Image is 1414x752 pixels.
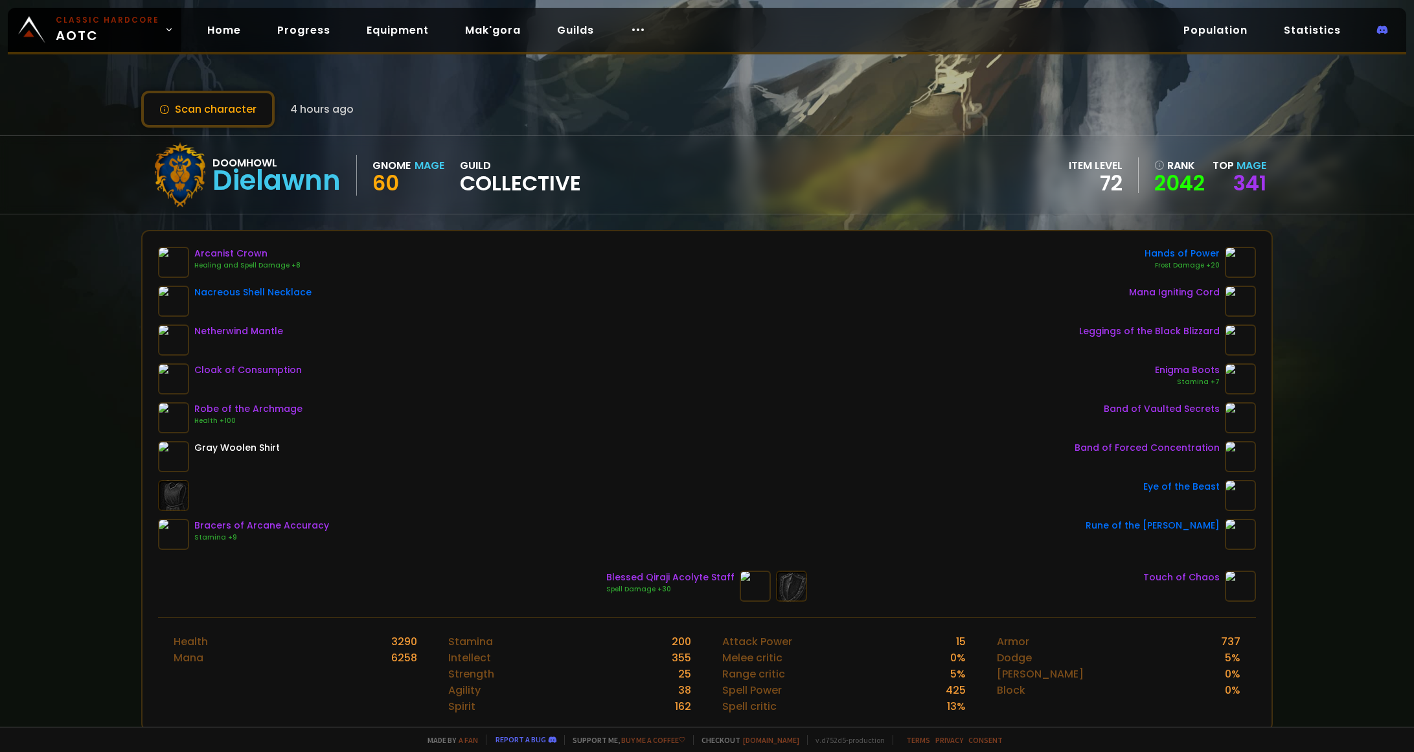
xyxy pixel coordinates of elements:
[1069,157,1123,174] div: item level
[1273,17,1351,43] a: Statistics
[158,519,189,550] img: item-19374
[391,633,417,650] div: 3290
[956,633,966,650] div: 15
[950,666,966,682] div: 5 %
[460,174,581,193] span: Collective
[415,157,444,174] div: Mage
[194,532,329,543] div: Stamina +9
[997,633,1029,650] div: Armor
[158,441,189,472] img: item-2587
[935,735,963,745] a: Privacy
[807,735,885,745] span: v. d752d5 - production
[194,416,302,426] div: Health +100
[1145,247,1220,260] div: Hands of Power
[1213,157,1266,174] div: Top
[1225,571,1256,602] img: item-19861
[672,633,691,650] div: 200
[678,666,691,682] div: 25
[906,735,930,745] a: Terms
[606,584,735,595] div: Spell Damage +30
[158,402,189,433] img: item-14152
[1237,158,1266,173] span: Mage
[391,650,417,666] div: 6258
[455,17,531,43] a: Mak'gora
[722,666,785,682] div: Range critic
[1069,174,1123,193] div: 72
[158,286,189,317] img: item-22403
[1225,363,1256,394] img: item-21344
[947,698,966,714] div: 13 %
[372,157,411,174] div: Gnome
[606,571,735,584] div: Blessed Qiraji Acolyte Staff
[56,14,159,45] span: AOTC
[1225,650,1240,666] div: 5 %
[197,17,251,43] a: Home
[267,17,341,43] a: Progress
[194,286,312,299] div: Nacreous Shell Necklace
[496,735,546,744] a: Report a bug
[1086,519,1220,532] div: Rune of the [PERSON_NAME]
[1155,363,1220,377] div: Enigma Boots
[194,402,302,416] div: Robe of the Archmage
[194,260,301,271] div: Healing and Spell Damage +8
[1104,402,1220,416] div: Band of Vaulted Secrets
[1225,666,1240,682] div: 0 %
[8,8,181,52] a: Classic HardcoreAOTC
[997,682,1025,698] div: Block
[448,698,475,714] div: Spirit
[448,650,491,666] div: Intellect
[141,91,275,128] button: Scan character
[356,17,439,43] a: Equipment
[194,363,302,377] div: Cloak of Consumption
[174,633,208,650] div: Health
[194,325,283,338] div: Netherwind Mantle
[672,650,691,666] div: 355
[1233,168,1266,198] a: 341
[1225,519,1256,550] img: item-19812
[212,171,341,190] div: Dielawnn
[722,682,782,698] div: Spell Power
[1225,682,1240,698] div: 0 %
[564,735,685,745] span: Support me,
[158,363,189,394] img: item-19857
[1075,441,1220,455] div: Band of Forced Concentration
[621,735,685,745] a: Buy me a coffee
[1221,633,1240,650] div: 737
[194,441,280,455] div: Gray Woolen Shirt
[997,666,1084,682] div: [PERSON_NAME]
[459,735,478,745] a: a fan
[1143,480,1220,494] div: Eye of the Beast
[1173,17,1258,43] a: Population
[1154,157,1205,174] div: rank
[448,633,493,650] div: Stamina
[1225,480,1256,511] img: item-13968
[372,168,399,198] span: 60
[1154,174,1205,193] a: 2042
[460,157,581,193] div: guild
[743,735,799,745] a: [DOMAIN_NAME]
[675,698,691,714] div: 162
[1129,286,1220,299] div: Mana Igniting Cord
[678,682,691,698] div: 38
[946,682,966,698] div: 425
[1225,286,1256,317] img: item-19136
[194,519,329,532] div: Bracers of Arcane Accuracy
[158,247,189,278] img: item-16795
[968,735,1003,745] a: Consent
[722,650,782,666] div: Melee critic
[693,735,799,745] span: Checkout
[950,650,966,666] div: 0 %
[1079,325,1220,338] div: Leggings of the Black Blizzard
[722,633,792,650] div: Attack Power
[1225,247,1256,278] img: item-13253
[212,155,341,171] div: Doomhowl
[56,14,159,26] small: Classic Hardcore
[194,247,301,260] div: Arcanist Crown
[448,666,494,682] div: Strength
[1225,441,1256,472] img: item-19403
[1225,325,1256,356] img: item-21461
[420,735,478,745] span: Made by
[158,325,189,356] img: item-16917
[1225,402,1256,433] img: item-21414
[1145,260,1220,271] div: Frost Damage +20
